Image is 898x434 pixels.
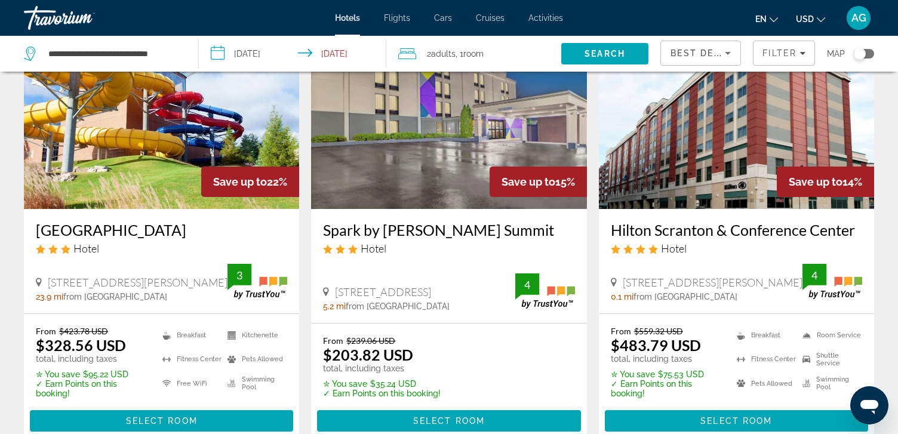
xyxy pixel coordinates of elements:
[434,13,452,23] a: Cars
[611,326,631,336] span: From
[605,410,868,432] button: Select Room
[227,268,251,282] div: 3
[199,36,386,72] button: Select check in and out date
[796,326,862,344] li: Room Service
[36,370,147,379] p: $95.22 USD
[361,242,386,255] span: Hotel
[36,292,63,301] span: 23.9 mi
[611,221,862,239] a: Hilton Scranton & Conference Center
[427,45,456,62] span: 2
[48,276,227,289] span: [STREET_ADDRESS][PERSON_NAME]
[36,370,80,379] span: ✮ You save
[311,18,586,209] img: Spark by Hilton Clarks Summit
[777,167,874,197] div: 14%
[36,336,126,354] ins: $328.56 USD
[802,264,862,299] img: TrustYou guest rating badge
[36,326,56,336] span: From
[796,14,814,24] span: USD
[323,389,441,398] p: ✓ Earn Points on this booking!
[346,335,395,346] del: $239.06 USD
[227,264,287,299] img: TrustYou guest rating badge
[850,386,888,424] iframe: Button to launch messaging window
[611,370,722,379] p: $75.53 USD
[796,374,862,392] li: Swimming Pool
[222,374,287,392] li: Swimming Pool
[845,48,874,59] button: Toggle map
[317,410,580,432] button: Select Room
[156,374,222,392] li: Free WiFi
[661,242,687,255] span: Hotel
[611,292,633,301] span: 0.1 mi
[599,18,874,209] img: Hilton Scranton & Conference Center
[490,167,587,197] div: 15%
[802,268,826,282] div: 4
[755,10,778,27] button: Change language
[47,45,180,63] input: Search hotel destination
[431,49,456,59] span: Adults
[323,221,574,239] a: Spark by [PERSON_NAME] Summit
[611,370,655,379] span: ✮ You save
[671,46,731,60] mat-select: Sort by
[335,285,431,298] span: [STREET_ADDRESS]
[611,354,722,364] p: total, including taxes
[317,413,580,426] a: Select Room
[323,335,343,346] span: From
[36,354,147,364] p: total, including taxes
[623,276,802,289] span: [STREET_ADDRESS][PERSON_NAME]
[731,326,796,344] li: Breakfast
[585,49,625,59] span: Search
[30,410,293,432] button: Select Room
[456,45,484,62] span: , 1
[515,278,539,292] div: 4
[323,379,367,389] span: ✮ You save
[384,13,410,23] a: Flights
[222,326,287,344] li: Kitchenette
[476,13,505,23] a: Cruises
[323,346,413,364] ins: $203.82 USD
[386,36,561,72] button: Travelers: 2 adults, 0 children
[515,273,575,309] img: TrustYou guest rating badge
[611,379,722,398] p: ✓ Earn Points on this booking!
[789,176,842,188] span: Save up to
[671,48,733,58] span: Best Deals
[323,301,346,311] span: 5.2 mi
[24,2,143,33] a: Travorium
[700,416,772,426] span: Select Room
[827,45,845,62] span: Map
[611,336,701,354] ins: $483.79 USD
[36,221,287,239] a: [GEOGRAPHIC_DATA]
[156,326,222,344] li: Breakfast
[762,48,796,58] span: Filter
[634,326,683,336] del: $559.32 USD
[36,379,147,398] p: ✓ Earn Points on this booking!
[126,416,198,426] span: Select Room
[59,326,108,336] del: $423.78 USD
[335,13,360,23] a: Hotels
[201,167,299,197] div: 22%
[561,43,649,64] button: Search
[413,416,485,426] span: Select Room
[502,176,555,188] span: Save up to
[222,350,287,368] li: Pets Allowed
[755,14,767,24] span: en
[24,18,299,209] img: Split Rock Resort
[731,350,796,368] li: Fitness Center
[528,13,563,23] a: Activities
[323,364,441,373] p: total, including taxes
[36,242,287,255] div: 3 star Hotel
[30,413,293,426] a: Select Room
[346,301,450,311] span: from [GEOGRAPHIC_DATA]
[851,12,866,24] span: AG
[63,292,167,301] span: from [GEOGRAPHIC_DATA]
[323,242,574,255] div: 3 star Hotel
[73,242,99,255] span: Hotel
